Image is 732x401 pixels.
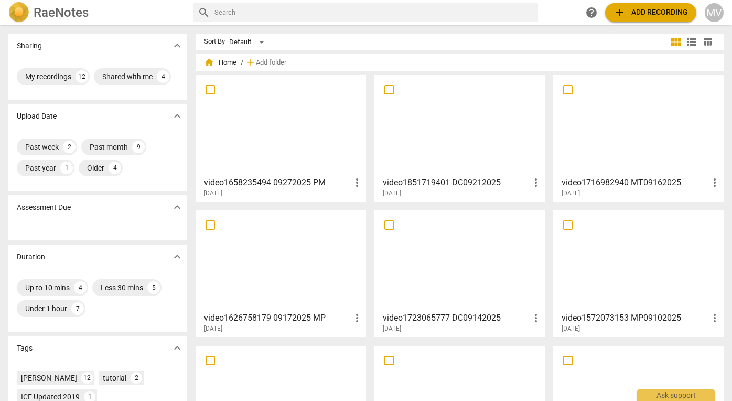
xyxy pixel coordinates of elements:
[613,6,626,19] span: add
[21,373,77,383] div: [PERSON_NAME]
[17,202,71,213] p: Assessment Due
[685,36,698,48] span: view_list
[63,141,76,153] div: 2
[17,40,42,51] p: Sharing
[530,312,542,324] span: more_vert
[169,108,185,124] button: Show more
[8,2,29,23] img: Logo
[87,163,104,173] div: Older
[34,5,89,20] h2: RaeNotes
[684,34,699,50] button: List view
[668,34,684,50] button: Tile view
[582,3,601,22] a: Help
[199,79,362,197] a: video1658235494 09272025 PM[DATE]
[131,372,142,384] div: 2
[204,176,351,189] h3: video1658235494 09272025 PM
[204,57,236,68] span: Home
[171,201,184,214] span: expand_more
[71,302,84,315] div: 7
[557,214,720,333] a: video1572073153 MP09102025[DATE]
[670,36,682,48] span: view_module
[204,189,222,198] span: [DATE]
[147,281,160,294] div: 5
[383,189,401,198] span: [DATE]
[204,57,214,68] span: home
[171,250,184,263] span: expand_more
[198,6,210,19] span: search
[25,303,67,314] div: Under 1 hour
[708,312,721,324] span: more_vert
[171,342,184,354] span: expand_more
[241,59,243,67] span: /
[81,372,93,384] div: 12
[562,176,708,189] h3: video1716982940 MT09162025
[157,70,169,83] div: 4
[17,343,33,354] p: Tags
[204,324,222,333] span: [DATE]
[25,71,71,82] div: My recordings
[383,312,530,324] h3: video1723065777 DC09142025
[8,2,185,23] a: LogoRaeNotes
[17,111,57,122] p: Upload Date
[103,373,126,383] div: tutorial
[214,4,534,21] input: Search
[562,189,580,198] span: [DATE]
[171,39,184,52] span: expand_more
[60,162,73,174] div: 1
[378,79,541,197] a: video1851719401 DC09212025[DATE]
[25,142,59,152] div: Past week
[17,251,45,262] p: Duration
[199,214,362,333] a: video1626758179 09172025 MP[DATE]
[585,6,598,19] span: help
[562,324,580,333] span: [DATE]
[25,163,56,173] div: Past year
[708,176,721,189] span: more_vert
[383,176,530,189] h3: video1851719401 DC09212025
[530,176,542,189] span: more_vert
[378,214,541,333] a: video1723065777 DC09142025[DATE]
[705,3,724,22] button: MV
[229,34,268,50] div: Default
[169,199,185,215] button: Show more
[245,57,256,68] span: add
[637,389,715,401] div: Ask support
[132,141,145,153] div: 9
[74,281,87,294] div: 4
[169,38,185,54] button: Show more
[605,3,696,22] button: Upload
[25,282,70,293] div: Up to 10 mins
[169,340,185,356] button: Show more
[557,79,720,197] a: video1716982940 MT09162025[DATE]
[383,324,401,333] span: [DATE]
[351,176,363,189] span: more_vert
[204,38,225,46] div: Sort By
[256,59,286,67] span: Add folder
[171,110,184,122] span: expand_more
[169,249,185,265] button: Show more
[76,70,88,83] div: 12
[102,71,153,82] div: Shared with me
[562,312,708,324] h3: video1572073153 MP09102025
[90,142,128,152] div: Past month
[101,282,143,293] div: Less 30 mins
[351,312,363,324] span: more_vert
[699,34,715,50] button: Table view
[703,37,713,47] span: table_chart
[613,6,688,19] span: Add recording
[109,162,121,174] div: 4
[204,312,351,324] h3: video1626758179 09172025 MP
